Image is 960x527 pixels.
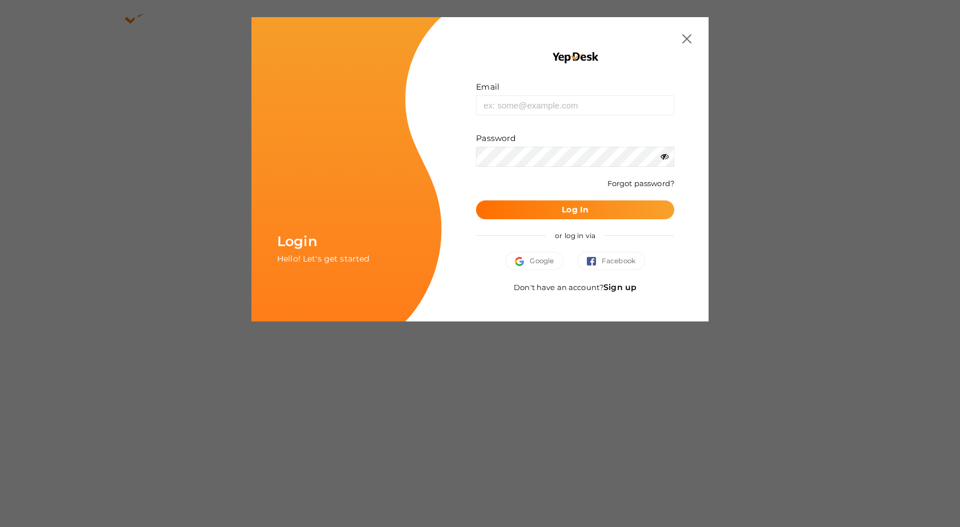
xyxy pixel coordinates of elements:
img: facebook.svg [587,257,602,266]
img: close.svg [682,34,691,43]
label: Password [476,132,515,144]
a: Forgot password? [607,179,674,188]
span: Don't have an account? [514,283,637,292]
span: Hello! Let's get started [277,254,369,264]
img: YEP_black_cropped.png [551,51,599,64]
a: Sign up [603,282,637,292]
label: Email [476,81,499,92]
span: or log in via [546,223,604,248]
button: Log In [476,200,674,219]
input: ex: some@example.com [476,95,674,115]
b: Log In [562,204,589,215]
button: Google [505,252,563,270]
img: google.svg [515,257,530,266]
span: Login [277,233,317,250]
button: Facebook [577,252,645,270]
